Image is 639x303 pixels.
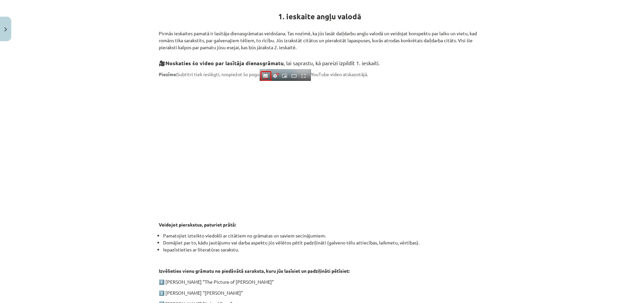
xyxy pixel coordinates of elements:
[159,55,480,67] h3: 🎥 , lai saprastu, kā pareizi izpildīt 1. ieskaiti.
[159,278,480,285] p: 1️⃣ [PERSON_NAME] “The Picture of [PERSON_NAME]”
[278,12,361,21] strong: 1. ieskaite angļu valodā
[159,71,177,77] strong: Piezīme:
[163,246,480,253] li: Iepazīstieties ar literatūras sarakstu.
[163,232,480,239] li: Pamatojiet izteikto viedokli ar citātiem no grāmatas un saviem secinājumiem.
[159,268,349,274] strong: Izvēlieties vienu grāmatu no piedāvātā saraksta, kuru jūs lasīsiet un padziļināti pētīsiet:
[159,23,480,51] p: Pirmās ieskaites pamatā ir lasītāja dienasgrāmatas veidošana. Tas nozīmē, ka jūs lasāt daiļdarbu ...
[4,27,7,32] img: icon-close-lesson-0947bae3869378f0d4975bcd49f059093ad1ed9edebbc8119c70593378902aed.svg
[159,289,480,296] p: 2️⃣ [PERSON_NAME] “[PERSON_NAME]”
[159,222,236,227] strong: Veidojot pierakstus, paturiet prātā:
[159,71,368,77] span: Subtitri tiek ieslēgti, nospiežot šo pogu YouTube video atskaņotājā.
[163,239,480,246] li: Domājiet par to, kādu jautājumu vai darba aspektu jūs vēlētos pētīt padziļināti (galveno tēlu att...
[165,60,284,67] strong: Noskaties šo video par lasītāja dienasgrāmatu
